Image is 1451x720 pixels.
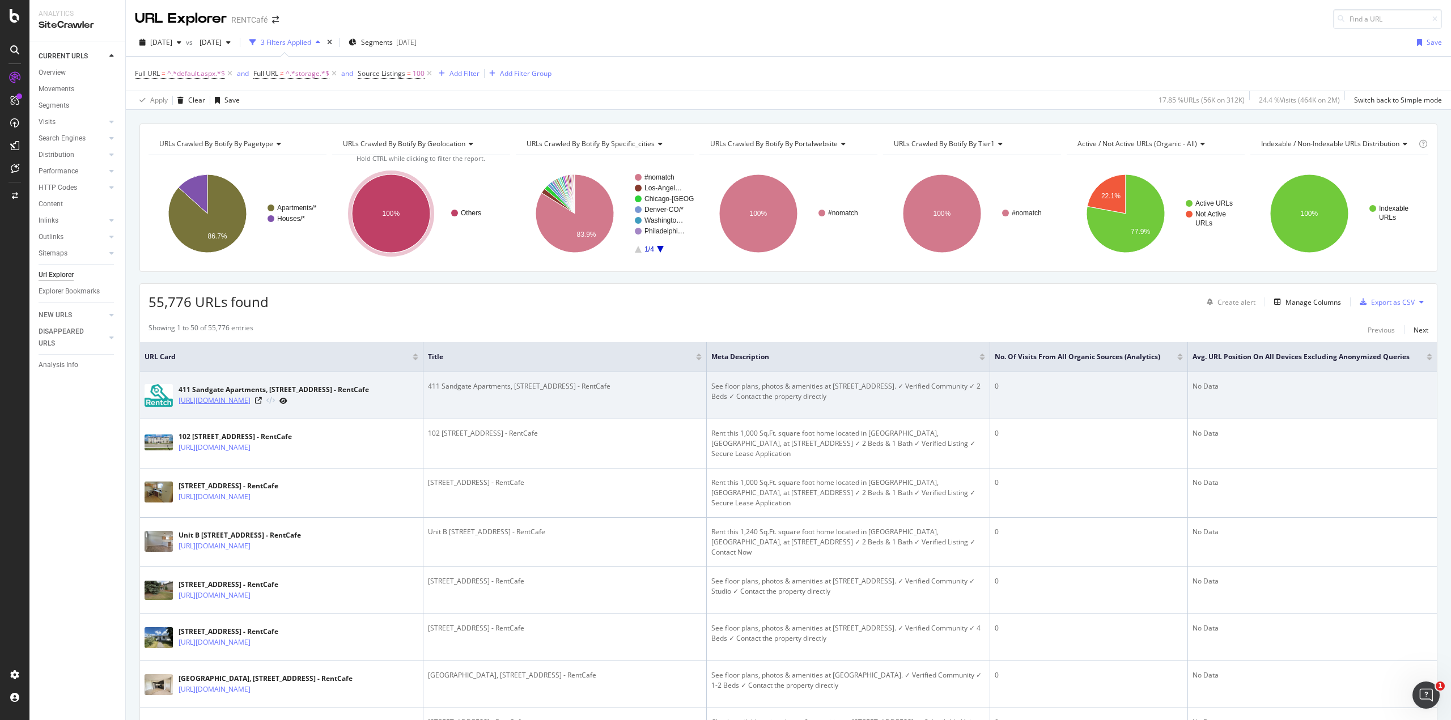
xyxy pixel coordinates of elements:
div: [STREET_ADDRESS] - RentCafe [428,623,702,633]
div: 411 Sandgate Apartments, [STREET_ADDRESS] - RentCafe [179,385,369,395]
text: #nomatch [828,209,858,217]
div: Analytics [39,9,116,19]
div: Search Engines [39,133,86,144]
button: [DATE] [195,33,235,52]
span: URLs Crawled By Botify By specific_cities [527,139,655,148]
button: Create alert [1202,293,1255,311]
img: main image [145,482,173,503]
div: 102 [STREET_ADDRESS] - RentCafe [179,432,292,442]
div: [STREET_ADDRESS] - RentCafe [179,627,287,637]
button: Export as CSV [1355,293,1415,311]
span: Full URL [135,69,160,78]
text: Los-Angel… [644,184,682,192]
div: Distribution [39,149,74,161]
div: No Data [1193,623,1432,633]
div: [GEOGRAPHIC_DATA], [STREET_ADDRESS] - RentCafe [428,670,702,680]
div: No Data [1193,428,1432,438]
div: HTTP Codes [39,182,77,194]
div: [STREET_ADDRESS] - RentCafe [428,576,702,586]
div: [STREET_ADDRESS] - RentCafe [428,478,702,488]
svg: A chart. [149,164,326,263]
text: 1/4 [644,245,654,253]
span: vs [186,37,195,47]
div: 17.85 % URLs ( 56K on 312K ) [1159,95,1245,105]
div: Analysis Info [39,359,78,371]
button: Segments[DATE] [344,33,421,52]
div: Export as CSV [1371,297,1415,307]
span: ≠ [280,69,284,78]
h4: URLs Crawled By Botify By geolocation [341,135,500,153]
a: [URL][DOMAIN_NAME] [179,395,251,406]
a: Explorer Bookmarks [39,286,117,297]
div: Performance [39,165,78,177]
text: 86.7% [208,232,227,240]
div: No Data [1193,576,1432,586]
div: Apply [150,95,168,105]
button: [DATE] [135,33,186,52]
div: Overview [39,67,66,79]
div: Previous [1368,325,1395,335]
a: Distribution [39,149,106,161]
text: Philadelphi… [644,227,685,235]
span: = [407,69,411,78]
button: 3 Filters Applied [245,33,325,52]
button: Clear [173,91,205,109]
h4: Indexable / Non-Indexable URLs Distribution [1259,135,1416,153]
a: Analysis Info [39,359,117,371]
button: Switch back to Simple mode [1350,91,1442,109]
button: Next [1414,323,1428,336]
div: Url Explorer [39,269,74,281]
div: Switch back to Simple mode [1354,95,1442,105]
a: Visit Online Page [255,397,262,404]
button: Apply [135,91,168,109]
span: Full URL [253,69,278,78]
a: [URL][DOMAIN_NAME] [179,540,251,552]
span: ^.*storage.*$ [286,66,329,82]
a: Content [39,198,117,210]
text: 22.1% [1101,192,1121,200]
div: Rent this 1,000 Sq.Ft. square foot home located in [GEOGRAPHIC_DATA], [GEOGRAPHIC_DATA], at [STRE... [711,428,985,459]
text: Indexable [1379,205,1408,212]
svg: A chart. [699,164,877,263]
div: See floor plans, photos & amenities at [STREET_ADDRESS]. ✓ Verified Community ✓ 2 Beds ✓ Contact ... [711,381,985,402]
div: Explorer Bookmarks [39,286,100,297]
img: main image [145,434,173,450]
div: 3 Filters Applied [261,37,311,47]
span: Avg. URL Position On All Devices excluding anonymized queries [1193,352,1410,362]
button: and [341,68,353,79]
text: Not Active [1195,210,1226,218]
div: CURRENT URLS [39,50,88,62]
div: 0 [995,670,1183,680]
div: [STREET_ADDRESS] - RentCafe [179,481,287,491]
div: and [341,69,353,78]
div: No Data [1193,478,1432,488]
span: Active / Not Active URLs (organic - all) [1077,139,1197,148]
button: Save [1412,33,1442,52]
div: 0 [995,381,1183,391]
div: 0 [995,478,1183,488]
span: 1 [1436,681,1445,691]
div: No Data [1193,527,1432,537]
a: Performance [39,165,106,177]
div: and [237,69,249,78]
text: 100% [1300,210,1318,218]
div: Clear [188,95,205,105]
text: 100% [382,210,400,218]
div: No Data [1193,670,1432,680]
span: URLs Crawled By Botify By geolocation [343,139,465,148]
img: main image [145,384,173,407]
a: HTTP Codes [39,182,106,194]
span: 2024 Nov. 19th [195,37,222,47]
svg: A chart. [883,164,1061,263]
button: Add Filter [434,67,480,80]
div: Add Filter Group [500,69,551,78]
text: #nomatch [1012,209,1042,217]
span: Segments [361,37,393,47]
div: 102 [STREET_ADDRESS] - RentCafe [428,428,702,438]
span: ^.*default.aspx.*$ [167,66,225,82]
a: Inlinks [39,215,106,227]
h4: URLs Crawled By Botify By specific_cities [524,135,684,153]
div: Movements [39,83,74,95]
div: 411 Sandgate Apartments, [STREET_ADDRESS] - RentCafe [428,381,702,391]
a: Search Engines [39,133,106,144]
